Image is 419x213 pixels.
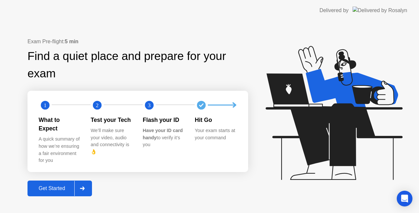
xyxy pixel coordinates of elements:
div: What to Expect [39,116,80,133]
div: Open Intercom Messenger [397,191,412,206]
text: 2 [96,102,99,108]
div: A quick summary of how we’re ensuring a fair environment for you [39,136,80,164]
div: Your exam starts at your command [195,127,236,141]
div: We’ll make sure your video, audio and connectivity is 👌 [91,127,132,155]
div: Test your Tech [91,116,132,124]
img: Delivered by Rosalyn [353,7,407,14]
div: Flash your ID [143,116,184,124]
div: Hit Go [195,116,236,124]
b: Have your ID card handy [143,128,183,140]
b: 5 min [65,39,79,44]
div: to verify it’s you [143,127,184,148]
div: Find a quiet place and prepare for your exam [27,48,248,82]
div: Get Started [29,185,74,191]
div: Exam Pre-flight: [27,38,248,46]
text: 1 [44,102,46,108]
div: Delivered by [319,7,349,14]
text: 3 [148,102,151,108]
button: Get Started [27,181,92,196]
